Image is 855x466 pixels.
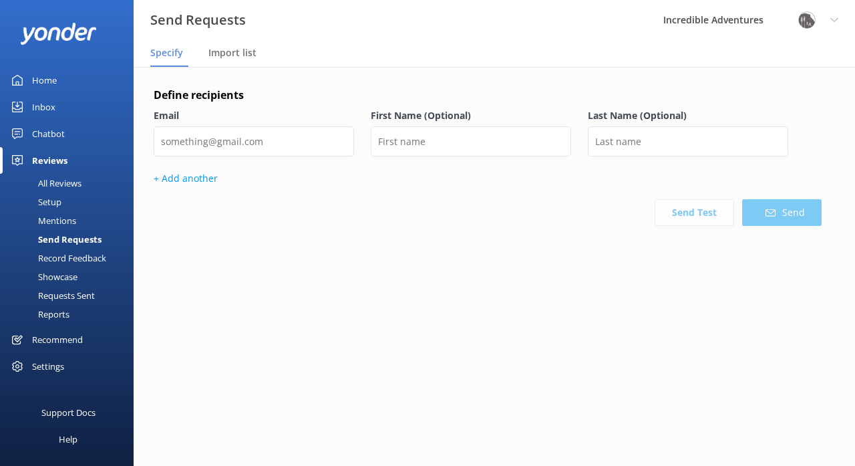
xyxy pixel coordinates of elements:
a: Showcase [8,267,134,286]
div: All Reviews [8,174,81,193]
div: Mentions [8,211,76,230]
div: Showcase [8,267,77,286]
a: Setup [8,193,134,211]
img: 834-1758036015.png [797,10,817,30]
a: Reports [8,305,134,324]
div: Settings [32,353,64,380]
div: Setup [8,193,61,211]
div: Requests Sent [8,286,95,305]
input: First name [371,126,571,156]
label: Email [154,108,354,123]
a: Send Requests [8,230,134,249]
div: Record Feedback [8,249,106,267]
div: Reports [8,305,69,324]
label: Last Name (Optional) [588,108,788,123]
p: + Add another [154,171,822,186]
a: All Reviews [8,174,134,193]
h3: Send Requests [150,9,246,31]
div: Recommend [32,326,83,353]
h4: Define recipients [154,87,822,104]
input: Last name [588,126,788,156]
span: Specify [150,46,183,60]
span: Import list [208,46,256,60]
img: yonder-white-logo.png [20,23,97,45]
label: First Name (Optional) [371,108,571,123]
a: Record Feedback [8,249,134,267]
input: something@gmail.com [154,126,354,156]
div: Chatbot [32,120,65,147]
a: Requests Sent [8,286,134,305]
div: Reviews [32,147,67,174]
div: Home [32,67,57,94]
a: Mentions [8,211,134,230]
div: Help [59,426,77,453]
div: Inbox [32,94,55,120]
div: Send Requests [8,230,102,249]
div: Support Docs [41,399,96,426]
